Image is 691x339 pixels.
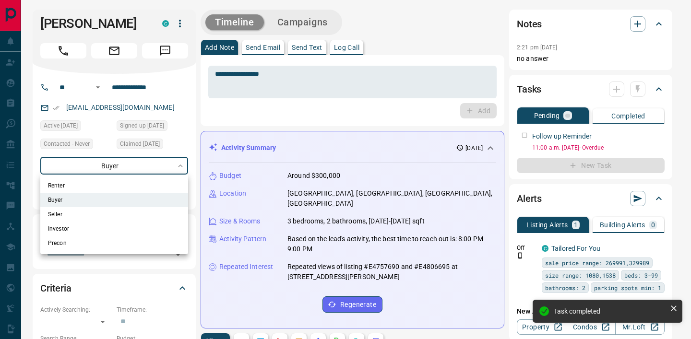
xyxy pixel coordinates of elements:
li: Buyer [40,193,188,207]
li: Precon [40,236,188,250]
div: Task completed [554,307,666,315]
li: Seller [40,207,188,222]
li: Investor [40,222,188,236]
li: Renter [40,178,188,193]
